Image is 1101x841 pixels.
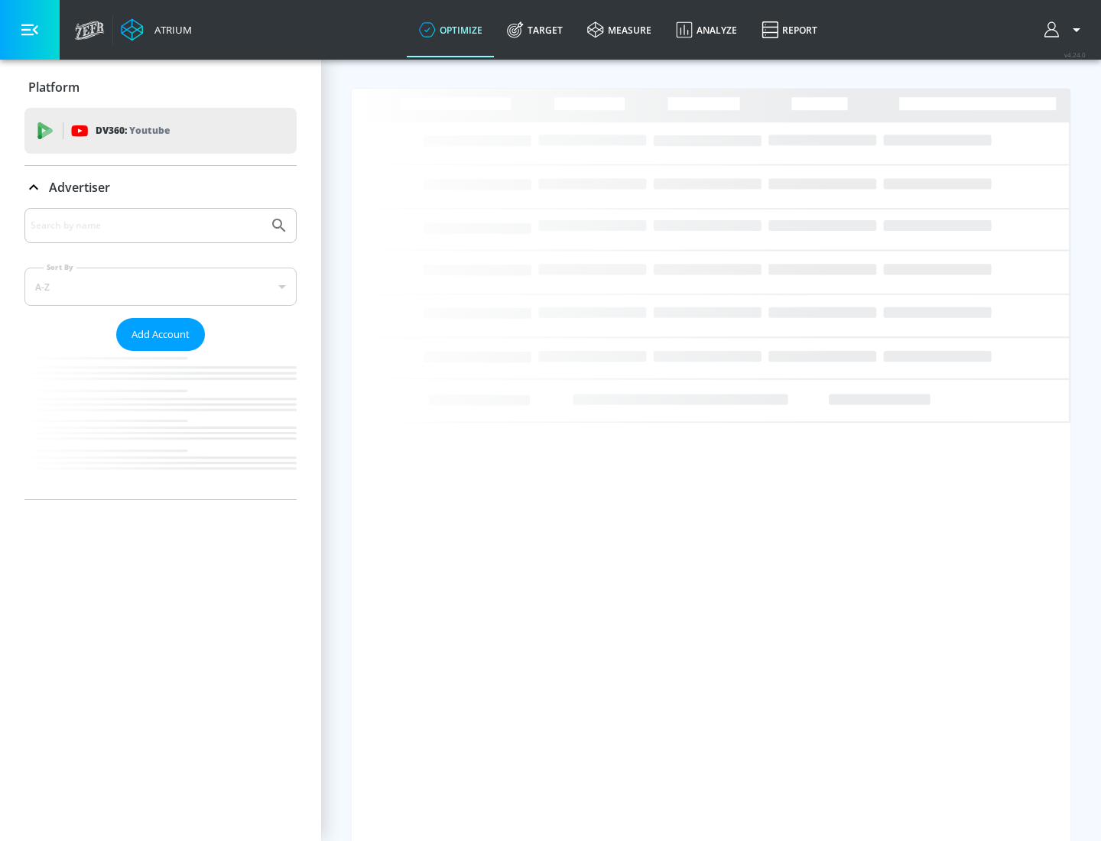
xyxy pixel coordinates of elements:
[132,326,190,343] span: Add Account
[407,2,495,57] a: optimize
[96,122,170,139] p: DV360:
[44,262,76,272] label: Sort By
[49,179,110,196] p: Advertiser
[31,216,262,235] input: Search by name
[1064,50,1086,59] span: v 4.24.0
[664,2,749,57] a: Analyze
[129,122,170,138] p: Youtube
[24,108,297,154] div: DV360: Youtube
[116,318,205,351] button: Add Account
[24,208,297,499] div: Advertiser
[148,23,192,37] div: Atrium
[24,268,297,306] div: A-Z
[24,66,297,109] div: Platform
[495,2,575,57] a: Target
[575,2,664,57] a: measure
[24,351,297,499] nav: list of Advertiser
[749,2,830,57] a: Report
[24,166,297,209] div: Advertiser
[121,18,192,41] a: Atrium
[28,79,80,96] p: Platform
